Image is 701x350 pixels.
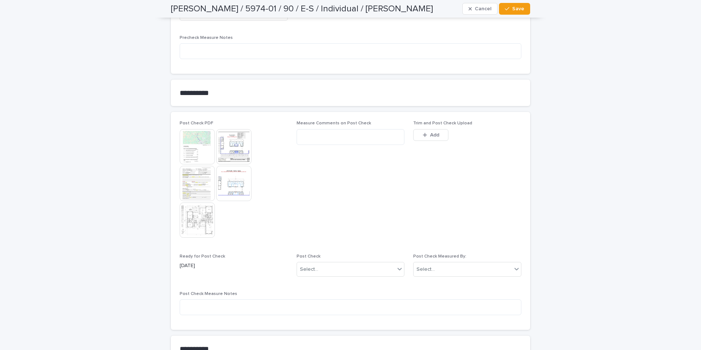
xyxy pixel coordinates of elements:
[499,3,530,15] button: Save
[300,266,318,273] div: Select...
[413,129,448,141] button: Add
[297,121,371,125] span: Measure Comments on Post Check
[180,121,213,125] span: Post Check PDF
[462,3,498,15] button: Cancel
[180,36,233,40] span: Precheck Measure Notes
[413,121,472,125] span: Trim and Post Check Upload
[413,254,466,259] span: Post Check Measured By:
[416,266,435,273] div: Select...
[180,254,225,259] span: Ready for Post Check
[512,6,524,11] span: Save
[180,292,237,296] span: Post Check Measure Notes
[297,254,320,259] span: Post Check
[180,262,288,270] p: [DATE]
[171,4,433,14] h2: [PERSON_NAME] / 5974-01 / 90 / E-S / Individual / [PERSON_NAME]
[475,6,491,11] span: Cancel
[430,132,439,138] span: Add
